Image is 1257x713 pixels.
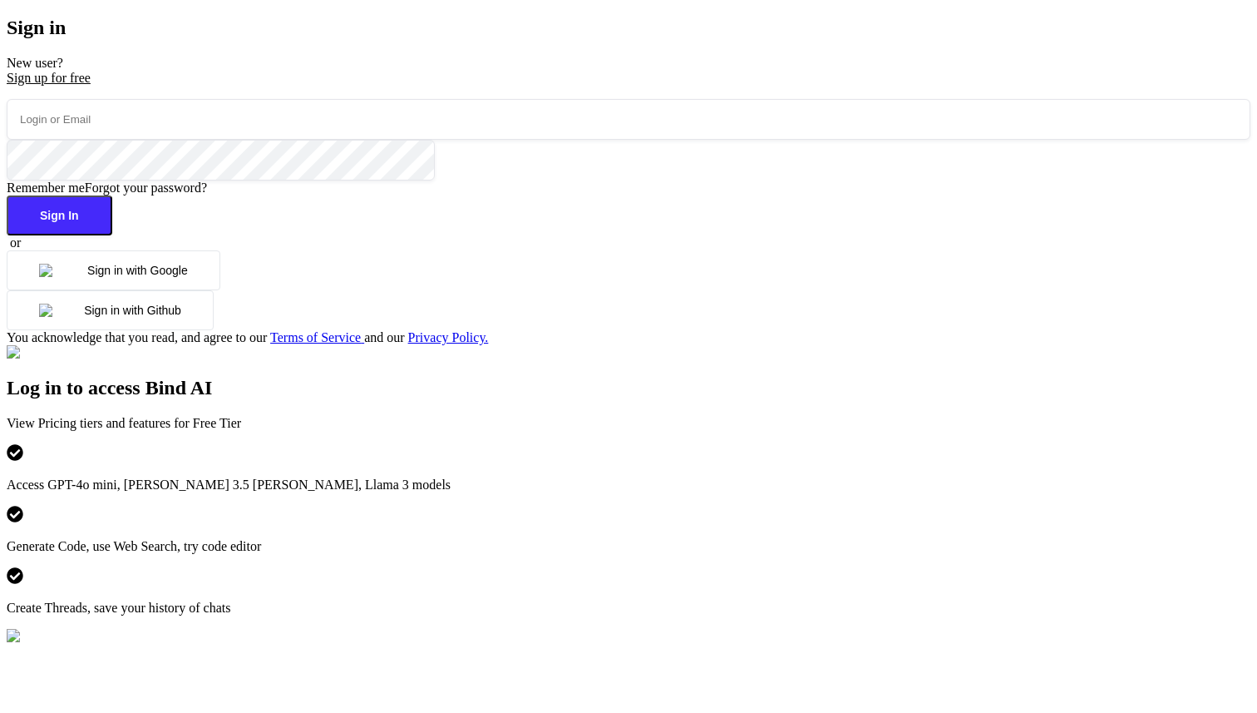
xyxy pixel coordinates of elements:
img: Bind AI logo [7,345,90,360]
span: Forgot your password? [85,181,207,195]
h2: Sign in [7,17,1250,39]
h2: Log in to access Bind AI [7,377,1250,399]
div: You acknowledge that you read, and agree to our and our [7,330,1250,345]
span: View Pricing [7,416,76,430]
button: Sign In [7,196,112,235]
button: Sign in with Github [7,290,214,330]
span: Remember me [7,181,85,195]
img: arrow [7,629,51,644]
a: Terms of Service [270,330,364,344]
img: github [39,304,84,317]
p: Generate Code, use Web Search, try code editor [7,539,1250,554]
button: Sign in with Google [7,250,220,290]
p: tiers and features for Free Tier [7,416,1250,431]
span: or [10,235,21,250]
div: Sign up for free [7,71,1250,86]
p: Create Threads, save your history of chats [7,601,1250,616]
img: google [39,264,87,277]
p: Access GPT-4o mini, [PERSON_NAME] 3.5 [PERSON_NAME], Llama 3 models [7,478,1250,493]
input: Login or Email [7,99,1250,140]
a: Privacy Policy. [408,330,489,344]
p: New user? [7,56,1250,86]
